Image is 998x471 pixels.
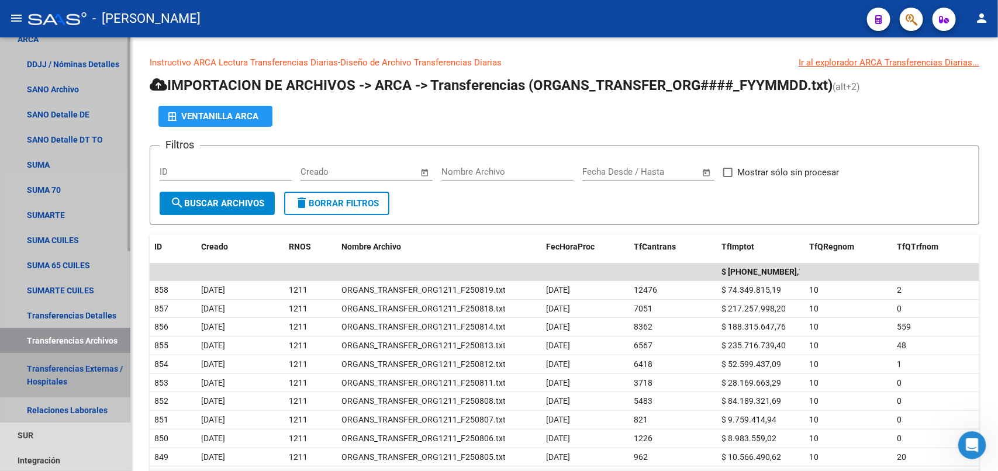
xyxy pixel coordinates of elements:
span: 10 [809,322,819,331]
span: 850 [154,434,168,443]
span: [DATE] [546,434,570,443]
span: $ 9.759.414,94 [721,415,776,424]
span: [DATE] [201,304,225,313]
span: [DATE] [546,396,570,406]
span: 7051 [634,304,652,313]
span: [DATE] [201,396,225,406]
span: [DATE] [546,304,570,313]
span: 962 [634,452,648,462]
span: [DATE] [546,415,570,424]
span: 1211 [289,396,308,406]
span: [DATE] [201,285,225,295]
span: [DATE] [546,322,570,331]
span: ORGANS_TRANSFER_ORG1211_F250819.txt [341,285,506,295]
span: 6567 [634,341,652,350]
span: - [PERSON_NAME] [92,6,201,32]
span: 3718 [634,378,652,387]
span: 10 [809,304,819,313]
span: $ 188.315.647,76 [721,322,786,331]
datatable-header-cell: FecHoraProc [541,234,629,259]
span: Creado [201,242,228,251]
span: (alt+2) [833,81,860,92]
datatable-header-cell: Nombre Archivo [337,234,541,259]
span: 1211 [289,322,308,331]
span: 855 [154,341,168,350]
span: 1226 [634,434,652,443]
span: 8362 [634,322,652,331]
span: IMPORTACION DE ARCHIVOS -> ARCA -> Transferencias (ORGANS_TRANSFER_ORG####_FYYMMDD.txt) [150,77,833,93]
span: ORGANS_TRANSFER_ORG1211_F250813.txt [341,341,506,350]
span: $ 10.566.490,62 [721,452,781,462]
p: - [150,56,979,69]
span: TfQRegnom [809,242,854,251]
datatable-header-cell: TfCantrans [629,234,717,259]
datatable-header-cell: TfImptot [717,234,804,259]
span: 849 [154,452,168,462]
span: [DATE] [546,341,570,350]
span: 1211 [289,415,308,424]
mat-icon: person [975,11,989,25]
span: Nombre Archivo [341,242,401,251]
span: [DATE] [201,322,225,331]
span: 10 [809,285,819,295]
mat-icon: menu [9,11,23,25]
span: ORGANS_TRANSFER_ORG1211_F250805.txt [341,452,506,462]
datatable-header-cell: ID [150,234,196,259]
span: 10 [809,415,819,424]
span: 1211 [289,359,308,369]
span: 10 [809,434,819,443]
span: ORGANS_TRANSFER_ORG1211_F250806.txt [341,434,506,443]
span: FecHoraProc [546,242,595,251]
input: End date [349,167,406,177]
span: 857 [154,304,168,313]
span: Borrar Filtros [295,198,379,209]
span: [DATE] [201,359,225,369]
div: Ventanilla ARCA [168,106,263,127]
span: 48 [897,341,906,350]
span: ORGANS_TRANSFER_ORG1211_F250814.txt [341,322,506,331]
span: 0 [897,434,902,443]
span: Buscar Archivos [170,198,264,209]
span: [DATE] [546,359,570,369]
h3: Filtros [160,137,200,153]
span: [DATE] [201,434,225,443]
span: $ 235.716.739,40 [721,341,786,350]
datatable-header-cell: TfQRegnom [804,234,892,259]
span: 1211 [289,304,308,313]
span: [DATE] [546,285,570,295]
span: RNOS [289,242,311,251]
span: ORGANS_TRANSFER_ORG1211_F250808.txt [341,396,506,406]
span: [DATE] [201,415,225,424]
span: 1211 [289,378,308,387]
span: $ 28.169.663,29 [721,378,781,387]
span: 0 [897,378,902,387]
mat-icon: delete [295,196,309,210]
span: $ 26.553.863.269,75 [721,267,808,276]
span: TfImptot [721,242,754,251]
datatable-header-cell: Creado [196,234,284,259]
button: Ventanilla ARCA [158,106,272,127]
button: Borrar Filtros [284,192,389,215]
a: Diseño de Archivo Transferencias Diarias [340,57,502,68]
span: 12476 [634,285,657,295]
span: 5483 [634,396,652,406]
span: [DATE] [201,452,225,462]
span: ORGANS_TRANSFER_ORG1211_F250812.txt [341,359,506,369]
span: $ 52.599.437,09 [721,359,781,369]
span: $ 217.257.998,20 [721,304,786,313]
span: 0 [897,304,902,313]
input: End date [631,167,688,177]
span: ID [154,242,162,251]
span: 2 [897,285,902,295]
span: 10 [809,341,819,350]
span: 6418 [634,359,652,369]
span: 0 [897,415,902,424]
span: 851 [154,415,168,424]
span: $ 8.983.559,02 [721,434,776,443]
span: 1 [897,359,902,369]
datatable-header-cell: TfQTrfnom [892,234,980,259]
span: 856 [154,322,168,331]
span: 1211 [289,285,308,295]
span: 858 [154,285,168,295]
span: 10 [809,452,819,462]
